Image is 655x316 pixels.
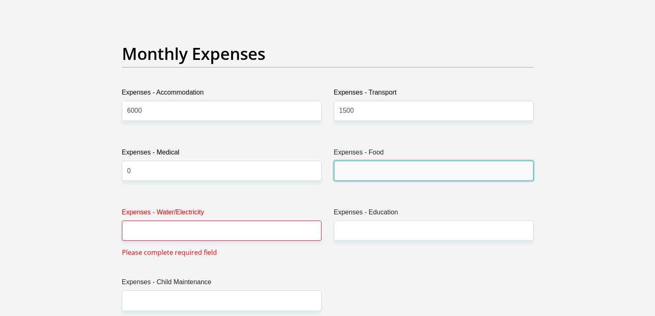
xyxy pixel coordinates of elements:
h2: Monthly Expenses [122,44,534,64]
input: Expenses - Water/Electricity [122,221,322,241]
input: Expenses - Education [334,221,534,241]
input: Expenses - Medical [122,161,322,181]
label: Expenses - Accommodation [122,88,322,101]
label: Expenses - Education [334,207,534,221]
label: Expenses - Water/Electricity [122,207,322,221]
input: Expenses - Food [334,161,534,181]
input: Expenses - Transport [334,101,534,121]
label: Expenses - Food [334,147,534,161]
label: Expenses - Medical [122,147,322,161]
label: Expenses - Transport [334,88,534,101]
label: Expenses - Child Maintenance [122,277,322,290]
input: Expenses - Accommodation [122,101,322,121]
input: Expenses - Child Maintenance [122,290,322,311]
span: Please complete required field [122,247,217,257]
